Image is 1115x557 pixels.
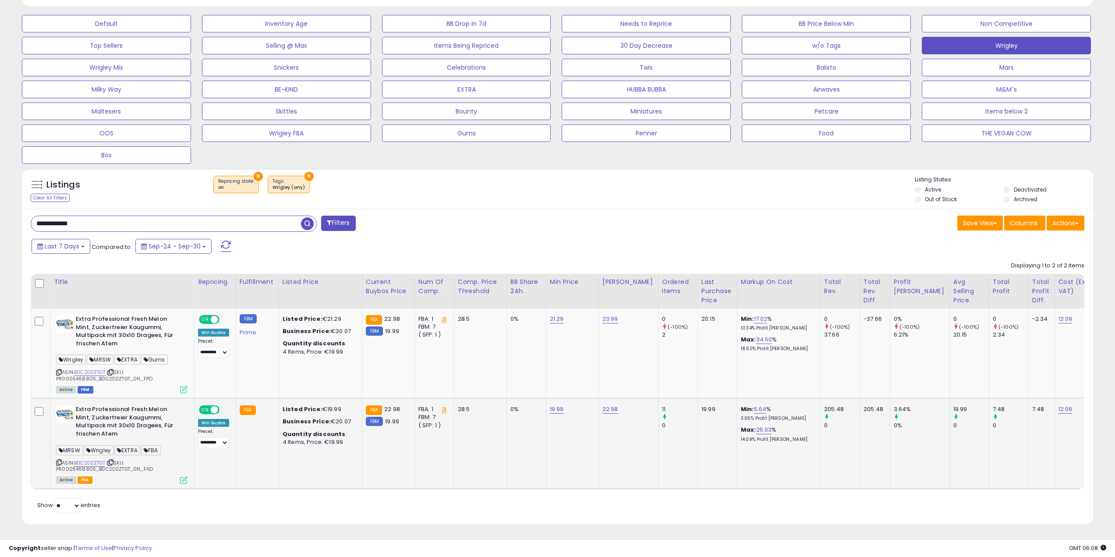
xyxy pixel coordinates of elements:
[9,544,41,552] strong: Copyright
[742,103,911,120] button: Petcare
[741,315,754,323] b: Min:
[283,315,322,323] b: Listed Price:
[662,405,697,413] div: 11
[283,339,346,348] b: Quantity discounts
[198,277,232,287] div: Repricing
[824,277,856,296] div: Total Rev.
[824,315,860,323] div: 0
[22,59,191,76] button: Wrigley Mix
[418,323,447,331] div: FBM: 7
[899,323,920,330] small: (-100%)
[202,124,371,142] button: Wrigley FBA
[562,37,731,54] button: 30 Day Decrease
[754,315,768,323] a: 17.02
[141,355,168,365] span: Gums
[273,184,305,191] div: Wrigley (any)
[922,103,1091,120] button: Items below 2
[56,445,83,455] span: MRSW
[218,406,232,414] span: OFF
[22,124,191,142] button: OOS
[202,81,371,98] button: BE-KIND
[1010,219,1037,227] span: Columns
[662,331,697,339] div: 2
[562,103,731,120] button: Miniatures
[737,274,820,309] th: The percentage added to the cost of goods (COGS) that forms the calculator for Min & Max prices.
[993,422,1028,429] div: 0
[562,81,731,98] button: HUBBA BUBBA
[202,103,371,120] button: Skittles
[824,331,860,339] div: 37.66
[202,59,371,76] button: Snickers
[74,369,105,376] a: B0C2D2ZTGT
[149,242,201,251] span: Sep-24 - Sep-30
[321,216,355,231] button: Filters
[741,325,814,331] p: 10.34% Profit [PERSON_NAME]
[54,277,191,287] div: Title
[1069,544,1106,552] span: 2025-10-8 06:08 GMT
[602,315,618,323] a: 23.99
[366,405,382,415] small: FBA
[198,329,229,337] div: Win BuyBox
[741,336,814,352] div: %
[993,277,1025,296] div: Total Profit
[922,124,1091,142] button: THE VEGAN COW
[32,239,90,254] button: Last 7 Days
[78,386,93,394] span: FBM
[668,323,688,330] small: (-100%)
[922,81,1091,98] button: M&M´s
[218,178,254,191] span: Repricing state :
[382,37,551,54] button: Items Being Repriced
[75,544,112,552] a: Terms of Use
[741,346,814,352] p: 18.60% Profit [PERSON_NAME]
[240,326,272,336] div: Prime
[894,277,946,296] div: Profit [PERSON_NAME]
[382,124,551,142] button: Gums
[218,316,232,323] span: OFF
[22,103,191,120] button: Maltesers
[953,405,989,413] div: 19.99
[78,476,92,484] span: FBA
[283,438,355,446] div: 4 Items, Price: €19.99
[418,277,450,296] div: Num of Comp.
[1004,216,1045,231] button: Columns
[742,124,911,142] button: Food
[22,15,191,32] button: Default
[662,277,694,296] div: Ordered Items
[701,277,733,305] div: Last Purchase Price
[894,331,949,339] div: 6.21%
[218,184,254,191] div: on
[1047,216,1084,231] button: Actions
[864,405,883,413] div: 205.48
[864,315,883,323] div: -37.66
[998,323,1019,330] small: (-100%)
[283,327,331,335] b: Business Price:
[56,386,76,394] span: All listings currently available for purchase on Amazon
[382,59,551,76] button: Celebrations
[304,172,314,181] button: ×
[741,315,814,331] div: %
[1058,277,1104,296] div: Cost (Exc. VAT)
[959,323,979,330] small: (-100%)
[458,277,503,296] div: Comp. Price Threshold
[254,172,263,181] button: ×
[366,277,411,296] div: Current Buybox Price
[135,239,212,254] button: Sep-24 - Sep-30
[953,422,989,429] div: 0
[382,81,551,98] button: EXTRA
[602,405,618,414] a: 22.98
[1032,315,1048,323] div: -2.34
[1014,195,1037,203] label: Archived
[756,426,772,434] a: 25.03
[953,277,985,305] div: Avg Selling Price
[202,37,371,54] button: Selling @ Max
[993,315,1028,323] div: 0
[925,186,941,193] label: Active
[283,315,355,323] div: €21.29
[741,335,756,344] b: Max:
[953,315,989,323] div: 0
[382,15,551,32] button: BB Drop in 7d
[240,405,256,415] small: FBA
[9,544,152,553] div: seller snap | |
[283,430,355,438] div: :
[283,430,346,438] b: Quantity discounts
